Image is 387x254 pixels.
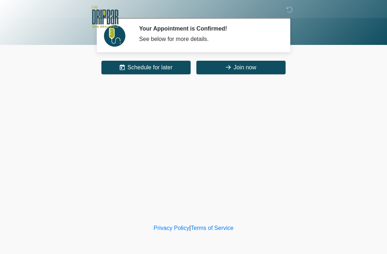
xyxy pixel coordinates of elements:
img: Agent Avatar [104,25,125,47]
img: The DRIPBaR - New Braunfels Logo [91,5,119,29]
button: Join now [196,61,286,74]
a: Terms of Service [191,225,233,231]
a: | [189,225,191,231]
a: Privacy Policy [154,225,190,231]
button: Schedule for later [101,61,191,74]
div: See below for more details. [139,35,278,43]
